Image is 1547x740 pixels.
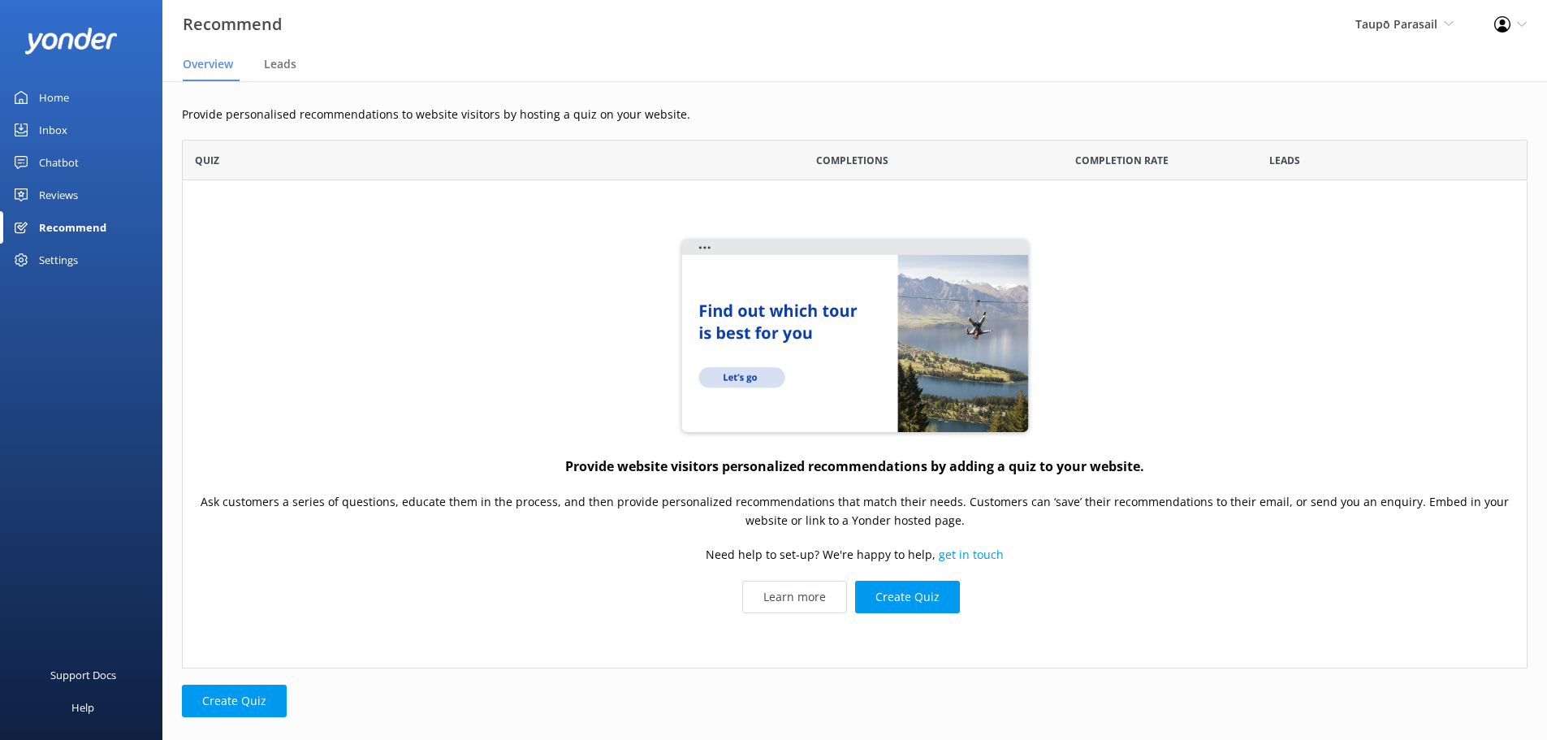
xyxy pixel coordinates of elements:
[183,56,233,72] span: Overview
[1269,153,1300,168] span: Leads
[706,547,1004,565] p: Need help to set-up? We're happy to help,
[50,659,116,691] div: Support Docs
[565,457,1144,478] h4: Provide website visitors personalized recommendations by adding a quiz to your website.
[182,685,287,717] button: Create Quiz
[855,581,960,613] button: Create Quiz
[1075,153,1169,168] span: Completion Rate
[24,28,118,54] img: yonder-white-logo.png
[199,494,1510,530] p: Ask customers a series of questions, educate them in the process, and then provide personalized r...
[183,11,282,37] h3: Recommend
[71,691,94,724] div: Help
[195,153,219,168] span: Quiz
[816,153,888,168] span: Completions
[676,236,1034,439] img: quiz-website...
[742,581,847,613] a: Learn more
[1355,16,1437,32] span: Taupō Parasail
[182,106,1528,123] p: Provide personalised recommendations to website visitors by hosting a quiz on your website.
[264,56,296,72] span: Leads
[39,211,106,244] div: Recommend
[39,146,79,179] div: Chatbot
[182,180,1528,668] div: grid
[39,81,69,114] div: Home
[39,244,78,276] div: Settings
[939,547,1004,563] a: get in touch
[39,179,78,211] div: Reviews
[39,114,67,146] div: Inbox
